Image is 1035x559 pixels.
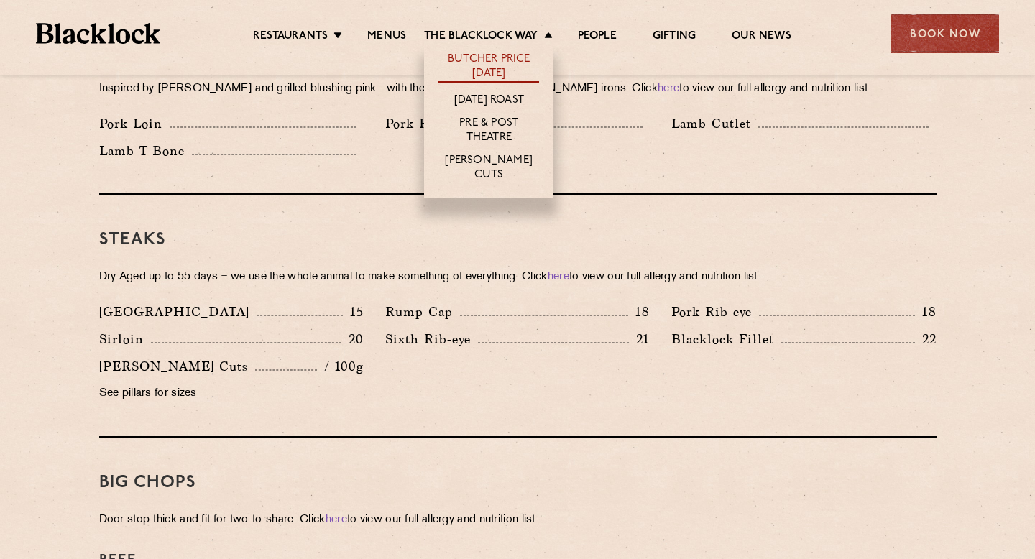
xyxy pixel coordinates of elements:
[629,330,650,348] p: 21
[343,302,364,321] p: 15
[326,514,347,525] a: here
[548,272,569,282] a: here
[732,29,791,45] a: Our News
[367,29,406,45] a: Menus
[671,114,758,134] p: Lamb Cutlet
[385,302,460,322] p: Rump Cap
[99,231,937,249] h3: Steaks
[99,267,937,287] p: Dry Aged up to 55 days − we use the whole animal to make something of everything. Click to view o...
[99,114,170,134] p: Pork Loin
[438,154,539,184] a: [PERSON_NAME] Cuts
[341,330,364,348] p: 20
[454,93,524,109] a: [DATE] Roast
[99,302,257,322] p: [GEOGRAPHIC_DATA]
[385,114,449,134] p: Pork Rib
[658,83,679,94] a: here
[891,14,999,53] div: Book Now
[36,23,160,44] img: BL_Textured_Logo-footer-cropped.svg
[385,329,478,349] p: Sixth Rib-eye
[99,384,364,404] p: See pillars for sizes
[578,29,617,45] a: People
[99,510,937,530] p: Door-stop-thick and fit for two-to-share. Click to view our full allergy and nutrition list.
[915,330,937,348] p: 22
[317,357,364,376] p: / 100g
[99,356,255,376] p: [PERSON_NAME] Cuts
[628,302,650,321] p: 18
[253,29,328,45] a: Restaurants
[438,116,539,147] a: Pre & Post Theatre
[438,52,539,83] a: Butcher Price [DATE]
[99,329,151,349] p: Sirloin
[99,141,192,161] p: Lamb T-Bone
[915,302,937,321] p: 18
[671,302,759,322] p: Pork Rib-eye
[99,473,937,492] h3: Big Chops
[653,29,696,45] a: Gifting
[671,329,781,349] p: Blacklock Fillet
[99,79,937,99] p: Inspired by [PERSON_NAME] and grilled blushing pink - with the help of vintage [PERSON_NAME] iron...
[424,29,538,45] a: The Blacklock Way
